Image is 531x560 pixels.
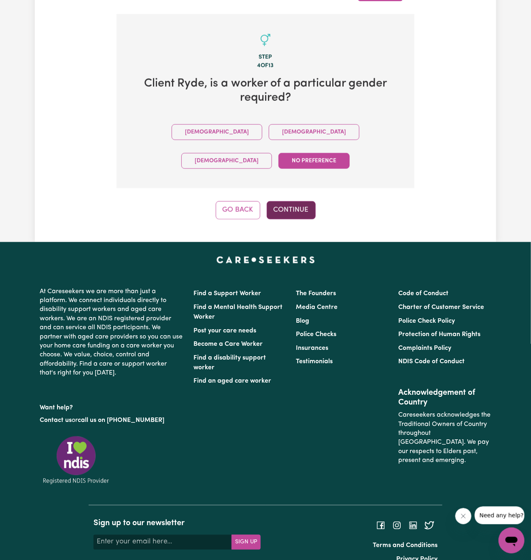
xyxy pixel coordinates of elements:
[40,284,184,381] p: At Careseekers we are more than just a platform. We connect individuals directly to disability su...
[40,400,184,413] p: Want help?
[399,291,449,297] a: Code of Conduct
[376,522,386,529] a: Follow Careseekers on Facebook
[267,201,316,219] button: Continue
[296,359,333,365] a: Testimonials
[217,257,315,263] a: Careseekers home page
[93,535,232,549] input: Enter your email here...
[232,535,261,549] button: Subscribe
[193,328,256,334] a: Post your care needs
[130,77,401,105] h2: Client Ryde , is a worker of a particular gender required?
[399,388,491,408] h2: Acknowledgement of Country
[296,304,338,311] a: Media Centre
[278,153,350,169] button: No preference
[193,341,263,348] a: Become a Care Worker
[455,508,472,524] iframe: Close message
[40,435,113,485] img: Registered NDIS provider
[216,201,260,219] button: Go Back
[408,522,418,529] a: Follow Careseekers on LinkedIn
[499,528,525,554] iframe: Button to launch messaging window
[373,543,438,549] a: Terms and Conditions
[392,522,402,529] a: Follow Careseekers on Instagram
[399,345,452,352] a: Complaints Policy
[193,291,261,297] a: Find a Support Worker
[193,378,271,385] a: Find an aged care worker
[399,359,465,365] a: NDIS Code of Conduct
[93,519,261,528] h2: Sign up to our newsletter
[399,318,455,325] a: Police Check Policy
[296,291,336,297] a: The Founders
[40,417,72,424] a: Contact us
[399,332,481,338] a: Protection of Human Rights
[475,507,525,524] iframe: Message from company
[181,153,272,169] button: [DEMOGRAPHIC_DATA]
[40,413,184,428] p: or
[399,408,491,468] p: Careseekers acknowledges the Traditional Owners of Country throughout [GEOGRAPHIC_DATA]. We pay o...
[193,355,266,371] a: Find a disability support worker
[172,124,262,140] button: [DEMOGRAPHIC_DATA]
[78,417,164,424] a: call us on [PHONE_NUMBER]
[130,62,401,70] div: 4 of 13
[269,124,359,140] button: [DEMOGRAPHIC_DATA]
[296,332,336,338] a: Police Checks
[193,304,282,321] a: Find a Mental Health Support Worker
[425,522,434,529] a: Follow Careseekers on Twitter
[130,53,401,62] div: Step
[399,304,484,311] a: Charter of Customer Service
[296,318,309,325] a: Blog
[296,345,328,352] a: Insurances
